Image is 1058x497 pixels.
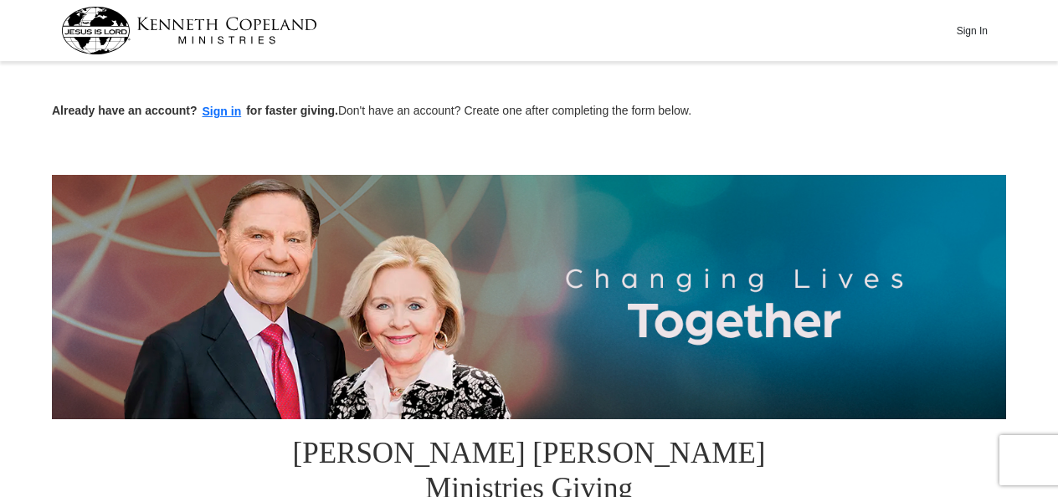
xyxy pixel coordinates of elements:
strong: Already have an account? for faster giving. [52,104,338,117]
button: Sign In [947,18,997,44]
button: Sign in [198,102,247,121]
img: kcm-header-logo.svg [61,7,317,54]
p: Don't have an account? Create one after completing the form below. [52,102,1006,121]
